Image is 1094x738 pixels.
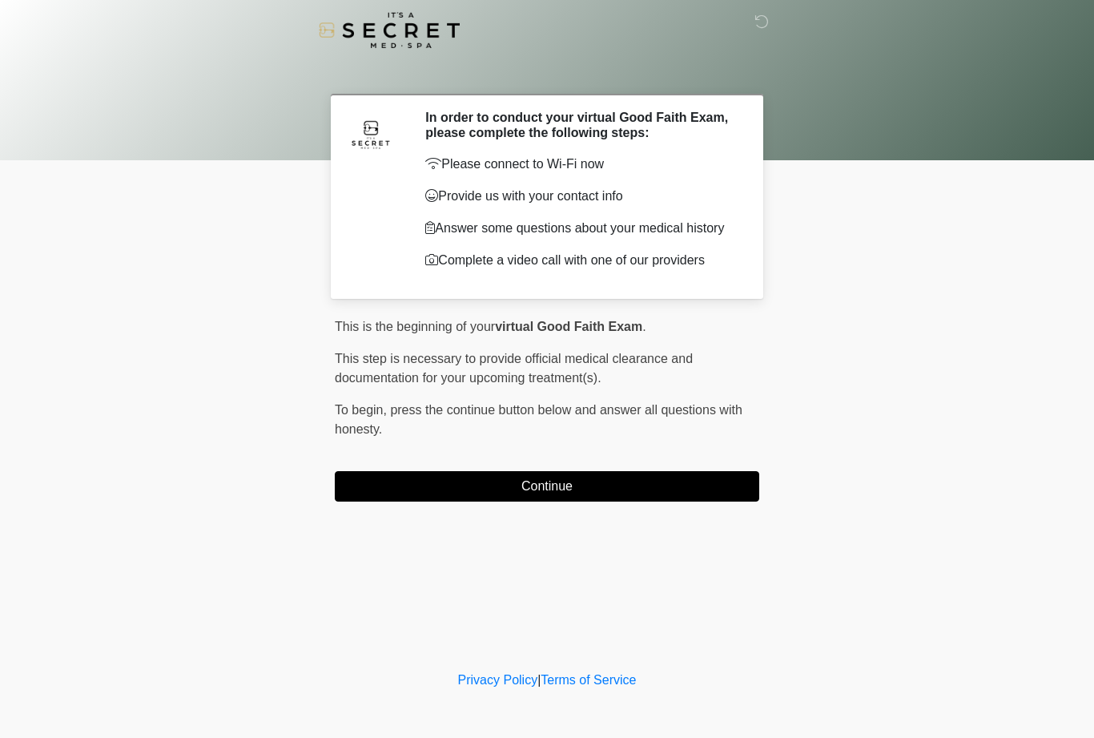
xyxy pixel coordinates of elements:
span: . [642,320,646,333]
span: This is the beginning of your [335,320,495,333]
button: Continue [335,471,759,502]
span: This step is necessary to provide official medical clearance and documentation for your upcoming ... [335,352,693,385]
span: press the continue button below and answer all questions with honesty. [335,403,742,436]
h1: ‎ ‎ [323,58,771,87]
p: Provide us with your contact info [425,187,735,206]
a: | [537,673,541,687]
a: Privacy Policy [458,673,538,687]
img: It's A Secret Med Spa Logo [319,12,460,48]
p: Please connect to Wi-Fi now [425,155,735,174]
p: Complete a video call with one of our providers [425,251,735,270]
p: Answer some questions about your medical history [425,219,735,238]
strong: virtual Good Faith Exam [495,320,642,333]
span: To begin, [335,403,390,417]
img: Agent Avatar [347,110,395,158]
a: Terms of Service [541,673,636,687]
h2: In order to conduct your virtual Good Faith Exam, please complete the following steps: [425,110,735,140]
